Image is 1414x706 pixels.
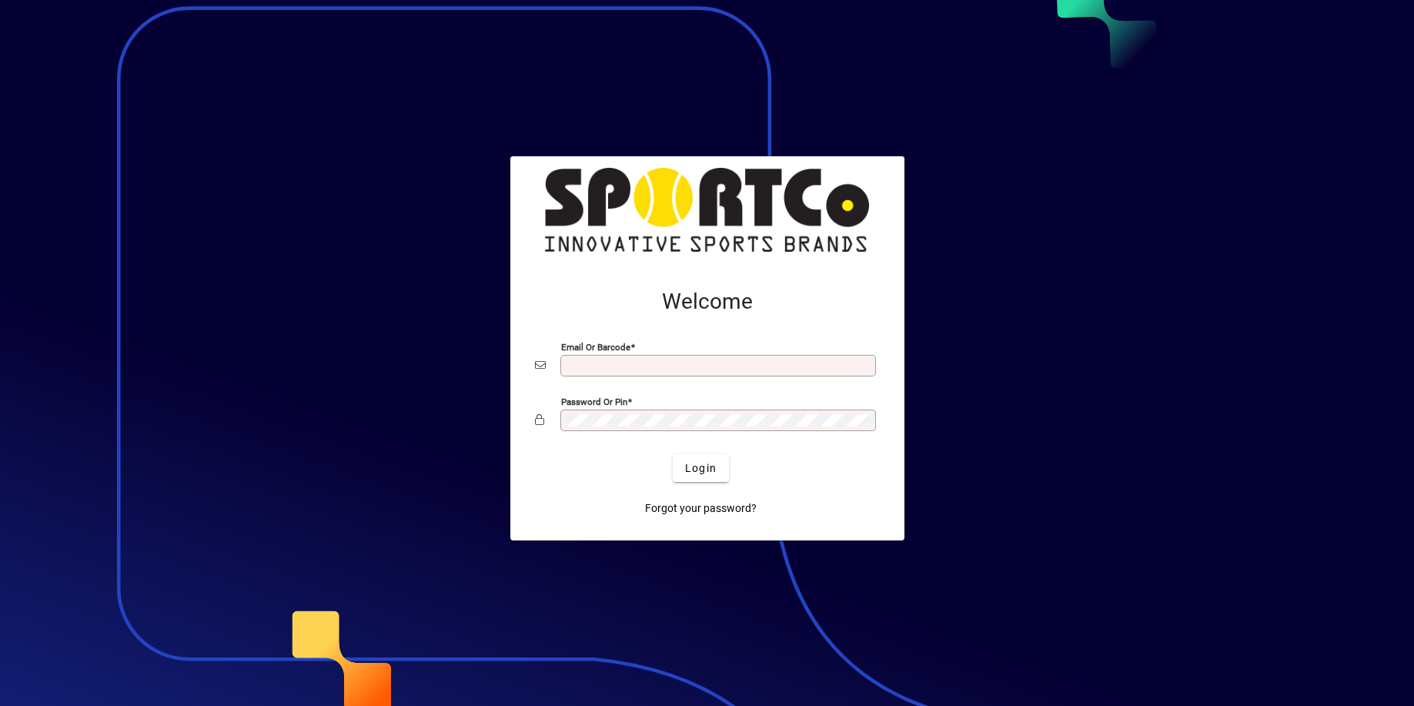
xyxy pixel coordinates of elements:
[561,396,627,407] mat-label: Password or Pin
[639,494,763,522] a: Forgot your password?
[645,500,757,517] span: Forgot your password?
[561,342,630,353] mat-label: Email or Barcode
[685,460,717,477] span: Login
[673,454,729,482] button: Login
[535,289,880,315] h2: Welcome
